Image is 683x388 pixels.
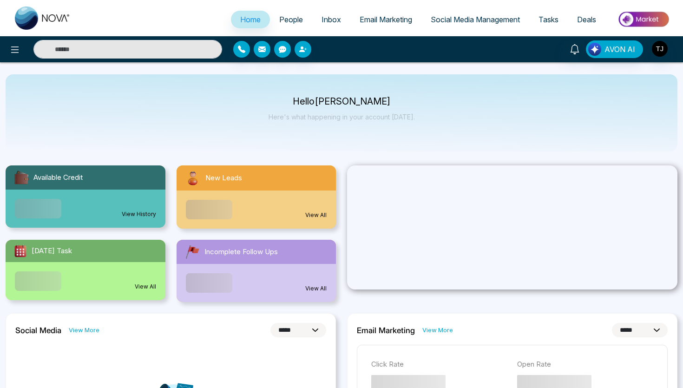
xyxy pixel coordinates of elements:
img: Market-place.gif [610,9,677,30]
button: AVON AI [586,40,643,58]
a: Tasks [529,11,568,28]
a: New LeadsView All [171,165,342,229]
span: Inbox [322,15,341,24]
p: Open Rate [517,359,654,370]
p: Hello [PERSON_NAME] [269,98,415,105]
a: Social Media Management [421,11,529,28]
img: User Avatar [652,41,668,57]
span: New Leads [205,173,242,184]
span: Social Media Management [431,15,520,24]
p: Click Rate [371,359,508,370]
img: todayTask.svg [13,243,28,258]
img: followUps.svg [184,243,201,260]
a: View History [122,210,156,218]
a: Inbox [312,11,350,28]
span: AVON AI [604,44,635,55]
span: Deals [577,15,596,24]
span: Tasks [539,15,558,24]
a: View More [69,326,99,335]
h2: Social Media [15,326,61,335]
a: People [270,11,312,28]
span: Email Marketing [360,15,412,24]
img: availableCredit.svg [13,169,30,186]
span: Home [240,15,261,24]
h2: Email Marketing [357,326,415,335]
a: Email Marketing [350,11,421,28]
a: View All [305,211,327,219]
a: View All [305,284,327,293]
span: Incomplete Follow Ups [204,247,278,257]
a: Deals [568,11,605,28]
span: [DATE] Task [32,246,72,256]
a: View More [422,326,453,335]
p: Here's what happening in your account [DATE]. [269,113,415,121]
a: Incomplete Follow UpsView All [171,240,342,302]
span: People [279,15,303,24]
a: View All [135,283,156,291]
img: newLeads.svg [184,169,202,187]
img: Nova CRM Logo [15,7,71,30]
span: Available Credit [33,172,83,183]
img: Lead Flow [588,43,601,56]
a: Home [231,11,270,28]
